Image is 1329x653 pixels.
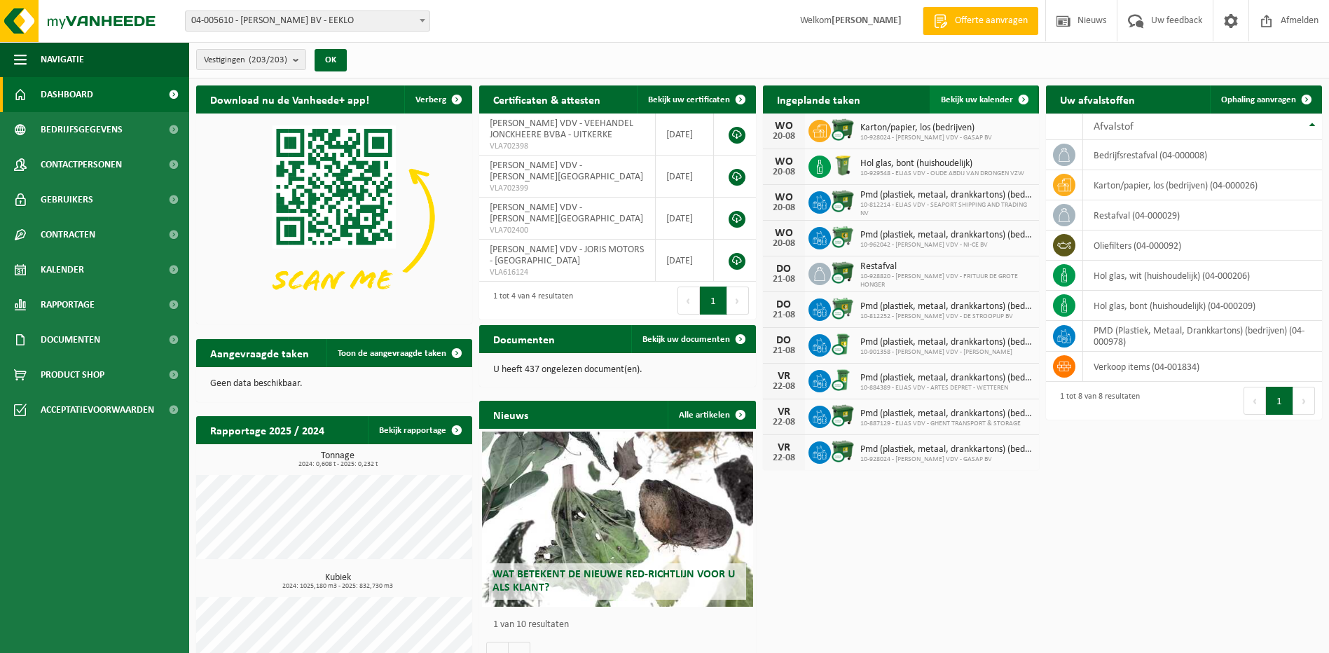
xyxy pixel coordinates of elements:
div: 20-08 [770,239,798,249]
span: Pmd (plastiek, metaal, drankkartons) (bedrijven) [860,337,1032,348]
div: 21-08 [770,310,798,320]
td: [DATE] [656,198,715,240]
img: WB-0770-CU [831,296,855,320]
p: U heeft 437 ongelezen document(en). [493,365,741,375]
span: Pmd (plastiek, metaal, drankkartons) (bedrijven) [860,408,1032,420]
a: Ophaling aanvragen [1210,85,1321,114]
span: Bekijk uw kalender [941,95,1013,104]
img: WB-0240-CU [831,332,855,356]
span: Verberg [415,95,446,104]
img: WB-1100-CU [831,118,855,142]
span: Afvalstof [1094,121,1134,132]
div: 1 tot 4 van 4 resultaten [486,285,573,316]
span: 10-928820 - [PERSON_NAME] VDV - FRITUUR DE GROTE HONGER [860,273,1032,289]
div: DO [770,335,798,346]
span: Product Shop [41,357,104,392]
span: Bekijk uw certificaten [648,95,730,104]
strong: [PERSON_NAME] [832,15,902,26]
span: Toon de aangevraagde taken [338,349,446,358]
span: 10-928024 - [PERSON_NAME] VDV - GASAP BV [860,134,992,142]
span: 10-812252 - [PERSON_NAME] VDV - DE STROOPIJP BV [860,312,1032,321]
span: Restafval [860,261,1032,273]
span: Karton/papier, los (bedrijven) [860,123,992,134]
td: [DATE] [656,156,715,198]
img: WB-1100-CU [831,439,855,463]
span: 04-005610 - ELIAS VANDEVOORDE BV - EEKLO [186,11,429,31]
a: Bekijk uw kalender [930,85,1038,114]
h2: Nieuws [479,401,542,428]
span: 2024: 1025,180 m3 - 2025: 832,730 m3 [203,583,472,590]
div: VR [770,371,798,382]
td: hol glas, wit (huishoudelijk) (04-000206) [1083,261,1322,291]
span: 04-005610 - ELIAS VANDEVOORDE BV - EEKLO [185,11,430,32]
td: restafval (04-000029) [1083,200,1322,231]
span: Rapportage [41,287,95,322]
td: bedrijfsrestafval (04-000008) [1083,140,1322,170]
div: WO [770,228,798,239]
a: Toon de aangevraagde taken [326,339,471,367]
button: Previous [1244,387,1266,415]
button: Next [727,287,749,315]
a: Wat betekent de nieuwe RED-richtlijn voor u als klant? [482,432,752,607]
h2: Ingeplande taken [763,85,874,113]
div: 1 tot 8 van 8 resultaten [1053,385,1140,416]
span: Kalender [41,252,84,287]
span: VLA702400 [490,225,645,236]
td: [DATE] [656,114,715,156]
button: 1 [1266,387,1293,415]
div: 21-08 [770,346,798,356]
div: WO [770,192,798,203]
span: Pmd (plastiek, metaal, drankkartons) (bedrijven) [860,444,1032,455]
h3: Tonnage [203,451,472,468]
div: WO [770,121,798,132]
div: DO [770,299,798,310]
button: Vestigingen(203/203) [196,49,306,70]
span: Bedrijfsgegevens [41,112,123,147]
span: Vestigingen [204,50,287,71]
span: VLA702399 [490,183,645,194]
td: PMD (Plastiek, Metaal, Drankkartons) (bedrijven) (04-000978) [1083,321,1322,352]
span: [PERSON_NAME] VDV - JORIS MOTORS - [GEOGRAPHIC_DATA] [490,245,644,266]
span: 10-812214 - ELIAS VDV - SEAPORT SHIPPING AND TRADING NV [860,201,1032,218]
td: [DATE] [656,240,715,282]
span: VLA616124 [490,267,645,278]
h2: Uw afvalstoffen [1046,85,1149,113]
span: Contactpersonen [41,147,122,182]
img: WB-1100-CU [831,189,855,213]
div: 22-08 [770,418,798,427]
h3: Kubiek [203,573,472,590]
div: VR [770,442,798,453]
span: Offerte aanvragen [951,14,1031,28]
div: VR [770,406,798,418]
img: WB-0240-HPE-GN-50 [831,153,855,177]
button: Next [1293,387,1315,415]
span: Pmd (plastiek, metaal, drankkartons) (bedrijven) [860,190,1032,201]
span: [PERSON_NAME] VDV - [PERSON_NAME][GEOGRAPHIC_DATA] [490,160,643,182]
h2: Download nu de Vanheede+ app! [196,85,383,113]
h2: Aangevraagde taken [196,339,323,366]
span: Gebruikers [41,182,93,217]
a: Bekijk uw documenten [631,325,755,353]
div: 22-08 [770,382,798,392]
button: Previous [677,287,700,315]
count: (203/203) [249,55,287,64]
button: OK [315,49,347,71]
span: Contracten [41,217,95,252]
td: verkoop items (04-001834) [1083,352,1322,382]
div: 20-08 [770,132,798,142]
button: 1 [700,287,727,315]
span: Pmd (plastiek, metaal, drankkartons) (bedrijven) [860,301,1032,312]
h2: Rapportage 2025 / 2024 [196,416,338,444]
img: WB-1100-CU [831,261,855,284]
h2: Certificaten & attesten [479,85,614,113]
a: Offerte aanvragen [923,7,1038,35]
span: Pmd (plastiek, metaal, drankkartons) (bedrijven) [860,230,1032,241]
img: WB-0770-CU [831,225,855,249]
img: WB-0240-CU [831,368,855,392]
span: VLA702398 [490,141,645,152]
td: hol glas, bont (huishoudelijk) (04-000209) [1083,291,1322,321]
h2: Documenten [479,325,569,352]
span: Ophaling aanvragen [1221,95,1296,104]
div: WO [770,156,798,167]
img: WB-1100-CU [831,404,855,427]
